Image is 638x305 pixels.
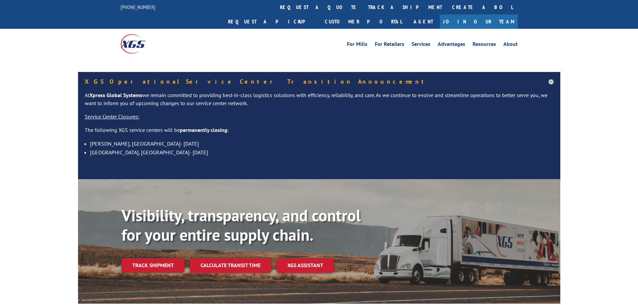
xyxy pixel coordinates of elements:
[440,14,518,29] a: Join Our Team
[90,139,554,148] li: [PERSON_NAME], [GEOGRAPHIC_DATA]- [DATE]
[89,92,142,98] strong: Xpress Global Systems
[121,4,155,10] a: [PHONE_NUMBER]
[473,42,496,49] a: Resources
[375,42,404,49] a: For Retailers
[85,79,554,85] h5: XGS Operational Service Center Transition Announcement
[90,148,554,157] li: [GEOGRAPHIC_DATA], [GEOGRAPHIC_DATA]- [DATE]
[320,14,407,29] a: Customer Portal
[190,258,271,273] a: Calculate transit time
[85,113,139,120] u: Service Center Closures:
[407,14,440,29] a: Agent
[180,127,227,133] strong: permanently closing
[223,14,320,29] a: Request a pickup
[122,258,185,272] a: Track shipment
[412,42,430,49] a: Services
[438,42,465,49] a: Advantages
[85,126,554,140] p: The following XGS service centers will be :
[277,258,334,273] a: XGS ASSISTANT
[347,42,367,49] a: For Mills
[122,205,361,245] b: Visibility, transparency, and control for your entire supply chain.
[85,91,554,113] p: At we remain committed to providing best-in-class logistics solutions with efficiency, reliabilit...
[503,42,518,49] a: About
